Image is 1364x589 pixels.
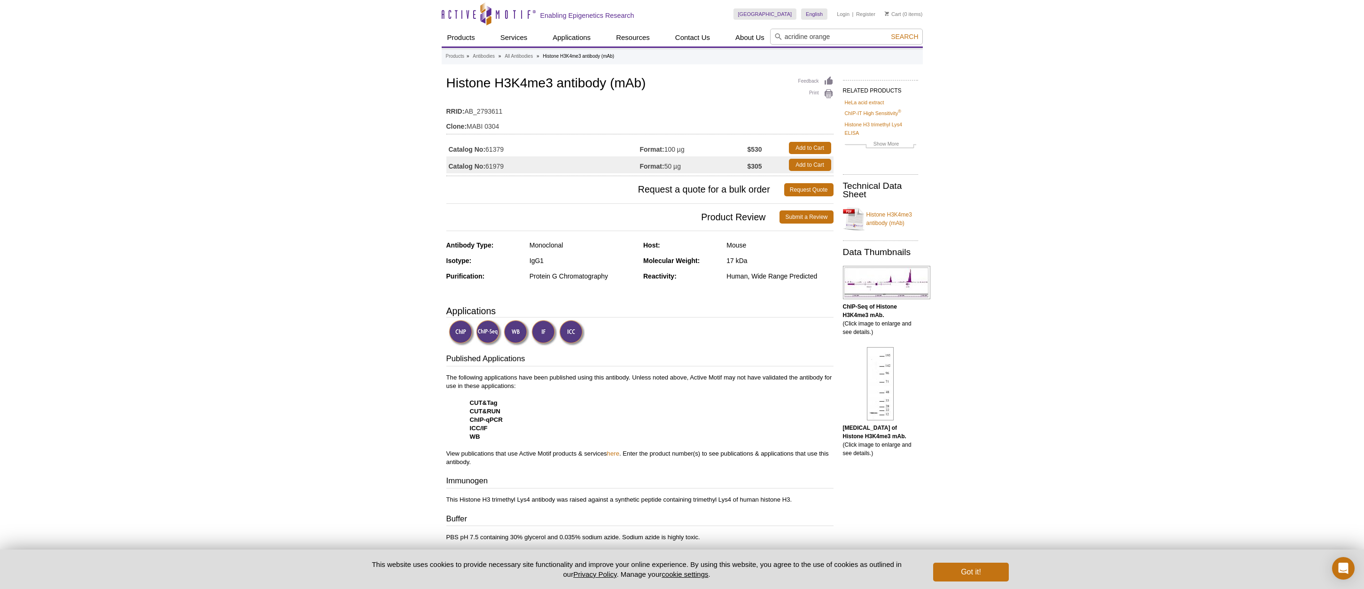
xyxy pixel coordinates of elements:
strong: $530 [747,145,762,154]
a: All Antibodies [505,52,533,61]
input: Keyword, Cat. No. [770,29,923,45]
a: Contact Us [670,29,716,46]
strong: Purification: [446,272,485,280]
a: Histone H3 trimethyl Lys4 ELISA [845,120,916,137]
sup: ® [898,109,901,114]
h3: Published Applications [446,353,834,366]
button: Search [888,32,921,41]
p: The following applications have been published using this antibody. Unless noted above, Active Mo... [446,373,834,466]
a: Applications [547,29,596,46]
div: Human, Wide Range Predicted [726,272,833,280]
a: English [801,8,827,20]
a: Login [837,11,850,17]
strong: Host: [643,241,660,249]
img: Your Cart [885,11,889,16]
p: (Click image to enlarge and see details.) [843,424,918,457]
h2: Data Thumbnails [843,248,918,256]
p: (Click image to enlarge and see details.) [843,302,918,336]
li: Histone H3K4me3 antibody (mAb) [543,54,614,59]
strong: Molecular Weight: [643,257,700,264]
h2: Technical Data Sheet [843,182,918,199]
strong: Format: [640,162,664,170]
strong: RRID: [446,107,465,116]
li: » [537,54,539,59]
p: This Histone H3 trimethyl Lys4 antibody was raised against a synthetic peptide containing trimeth... [446,496,834,504]
div: Open Intercom Messenger [1332,557,1355,580]
a: Services [495,29,533,46]
img: Immunofluorescence Validated [531,320,557,346]
a: Antibodies [473,52,495,61]
img: Histone H3K4me3 antibody (mAb) tested by ChIP-Seq. [843,266,930,299]
a: Feedback [798,76,834,86]
strong: Antibody Type: [446,241,494,249]
strong: CUT&Tag [470,399,498,406]
li: » [499,54,501,59]
a: [GEOGRAPHIC_DATA] [733,8,797,20]
strong: Isotype: [446,257,472,264]
a: HeLa acid extract [845,98,884,107]
td: 50 µg [640,156,748,173]
span: Search [891,33,918,40]
strong: Catalog No: [449,145,486,154]
p: This website uses cookies to provide necessary site functionality and improve your online experie... [356,559,918,579]
li: (0 items) [885,8,923,20]
a: Register [856,11,875,17]
td: 61379 [446,139,640,156]
a: Add to Cart [789,142,831,154]
strong: WB [470,433,480,440]
strong: ICC/IF [470,425,488,432]
h3: Buffer [446,513,834,527]
b: [MEDICAL_DATA] of Histone H3K4me3 mAb. [843,425,906,440]
h2: RELATED PRODUCTS [843,80,918,97]
div: IgG1 [530,256,636,265]
h2: Enabling Epigenetics Research [540,11,634,20]
div: Mouse [726,241,833,249]
img: Histone H3K4me3 antibody (mAb) tested by Western blot. [867,347,894,420]
a: Products [446,52,464,61]
strong: $305 [747,162,762,170]
span: Product Review [446,210,780,224]
img: ChIP-Seq Validated [476,320,502,346]
a: Histone H3K4me3 antibody (mAb) [843,205,918,233]
b: ChIP-Seq of Histone H3K4me3 mAb. [843,303,897,318]
a: Show More [845,139,916,150]
td: 61979 [446,156,640,173]
strong: Catalog No: [449,162,486,170]
li: | [852,8,854,20]
td: AB_2793611 [446,101,834,116]
img: Immunocytochemistry Validated [559,320,585,346]
a: ChIP-IT High Sensitivity® [845,109,901,117]
button: Got it! [933,563,1008,581]
img: ChIP Validated [449,320,475,346]
li: » [467,54,469,59]
h3: Immunogen [446,475,834,488]
span: Request a quote for a bulk order [446,183,784,196]
div: Protein G Chromatography [530,272,636,280]
h1: Histone H3K4me3 antibody (mAb) [446,76,834,92]
a: Resources [610,29,655,46]
a: Print [798,89,834,99]
img: Western Blot Validated [504,320,530,346]
strong: Format: [640,145,664,154]
strong: Clone: [446,122,467,131]
a: Cart [885,11,901,17]
td: MABI 0304 [446,116,834,132]
a: Submit a Review [779,210,833,224]
strong: CUT&RUN [470,408,500,415]
strong: ChIP-qPCR [470,416,503,423]
a: Request Quote [784,183,834,196]
div: 17 kDa [726,256,833,265]
td: 100 µg [640,139,748,156]
a: here [607,450,619,457]
h3: Applications [446,304,834,318]
a: Add to Cart [789,159,831,171]
a: Products [442,29,481,46]
div: Monoclonal [530,241,636,249]
button: cookie settings [662,570,708,578]
a: Privacy Policy [573,570,616,578]
strong: Reactivity: [643,272,677,280]
p: PBS pH 7.5 containing 30% glycerol and 0.035% sodium azide. Sodium azide is highly toxic. [446,533,834,542]
a: About Us [730,29,770,46]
